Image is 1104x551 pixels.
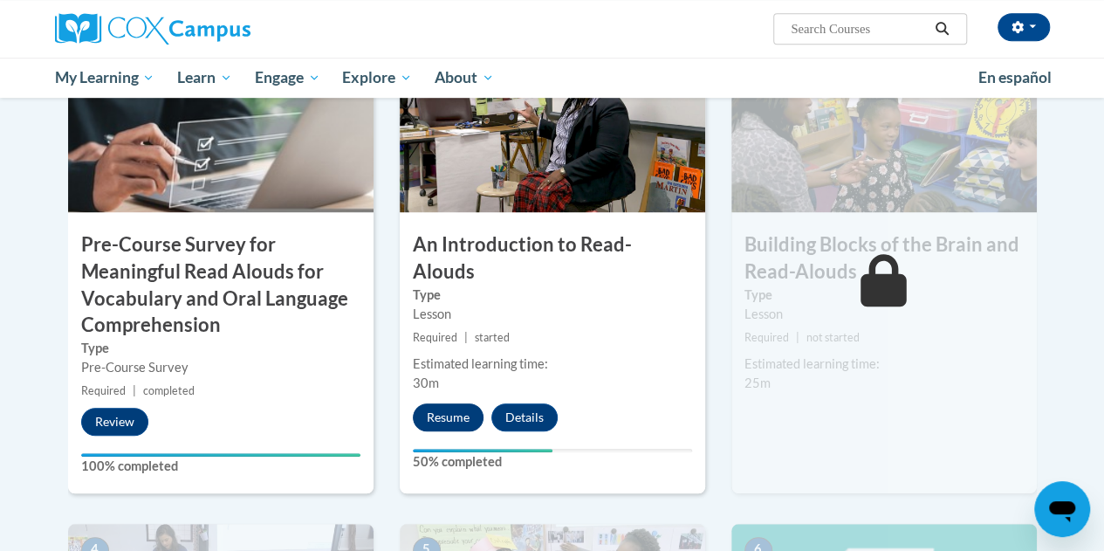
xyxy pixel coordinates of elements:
span: About [435,67,494,88]
label: Type [744,286,1024,305]
button: Resume [413,403,483,431]
img: Course Image [400,38,705,212]
span: Required [81,384,126,397]
span: | [133,384,136,397]
h3: An Introduction to Read-Alouds [400,231,705,286]
a: My Learning [44,58,167,98]
input: Search Courses [789,18,929,39]
a: En español [967,59,1063,96]
img: Cox Campus [55,13,250,45]
div: Main menu [42,58,1063,98]
span: Engage [255,67,320,88]
span: | [464,331,468,344]
div: Estimated learning time: [413,355,692,374]
span: 30m [413,375,439,390]
h3: Building Blocks of the Brain and Read-Alouds [731,231,1037,286]
a: Learn [166,58,243,98]
button: Review [81,408,148,436]
div: Pre-Course Survey [81,358,360,377]
div: Lesson [744,305,1024,324]
h3: Pre-Course Survey for Meaningful Read Alouds for Vocabulary and Oral Language Comprehension [68,231,374,339]
iframe: Button to launch messaging window [1034,481,1090,537]
span: not started [806,331,860,344]
a: Explore [331,58,423,98]
button: Account Settings [998,13,1050,41]
button: Details [491,403,558,431]
span: 25m [744,375,771,390]
img: Course Image [731,38,1037,212]
label: 50% completed [413,452,692,472]
a: Cox Campus [55,13,369,45]
span: Explore [342,67,412,88]
span: started [475,331,510,344]
label: Type [413,286,692,305]
div: Your progress [81,453,360,457]
div: Lesson [413,305,692,324]
span: Required [413,331,457,344]
div: Your progress [413,449,552,452]
a: Engage [243,58,332,98]
span: Required [744,331,789,344]
span: My Learning [54,67,154,88]
label: Type [81,339,360,358]
span: Learn [177,67,232,88]
span: completed [143,384,195,397]
a: About [423,58,505,98]
button: Search [929,18,955,39]
span: | [796,331,799,344]
div: Estimated learning time: [744,355,1024,374]
label: 100% completed [81,457,360,476]
img: Course Image [68,38,374,212]
span: En español [978,68,1052,86]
